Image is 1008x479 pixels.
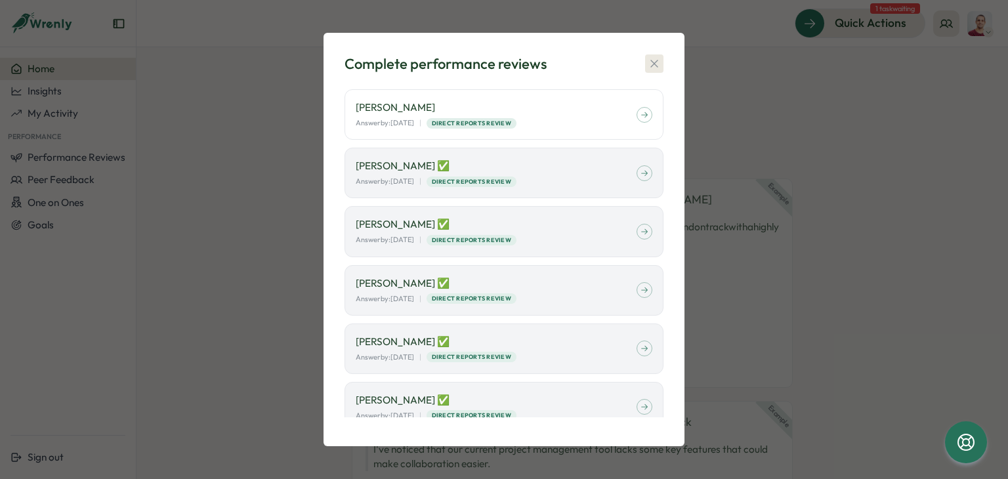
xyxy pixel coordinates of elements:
[356,159,637,173] p: [PERSON_NAME] ✅
[345,265,663,316] a: [PERSON_NAME] ✅Answerby:[DATE]|Direct Reports Review
[345,382,663,432] a: [PERSON_NAME] ✅Answerby:[DATE]|Direct Reports Review
[345,148,663,198] a: [PERSON_NAME] ✅Answerby:[DATE]|Direct Reports Review
[356,410,414,421] p: Answer by: [DATE]
[356,100,637,115] p: [PERSON_NAME]
[345,89,663,140] a: [PERSON_NAME] Answerby:[DATE]|Direct Reports Review
[356,293,414,304] p: Answer by: [DATE]
[356,335,637,349] p: [PERSON_NAME] ✅
[419,293,421,304] p: |
[356,217,637,232] p: [PERSON_NAME] ✅
[419,234,421,245] p: |
[419,117,421,129] p: |
[419,410,421,421] p: |
[432,119,511,128] span: Direct Reports Review
[432,352,511,362] span: Direct Reports Review
[432,177,511,186] span: Direct Reports Review
[356,352,414,363] p: Answer by: [DATE]
[432,294,511,303] span: Direct Reports Review
[345,323,663,374] a: [PERSON_NAME] ✅Answerby:[DATE]|Direct Reports Review
[345,206,663,257] a: [PERSON_NAME] ✅Answerby:[DATE]|Direct Reports Review
[345,54,547,74] div: Complete performance reviews
[432,411,511,420] span: Direct Reports Review
[356,276,637,291] p: [PERSON_NAME] ✅
[356,117,414,129] p: Answer by: [DATE]
[356,393,637,407] p: [PERSON_NAME] ✅
[419,352,421,363] p: |
[356,234,414,245] p: Answer by: [DATE]
[419,176,421,187] p: |
[432,236,511,245] span: Direct Reports Review
[356,176,414,187] p: Answer by: [DATE]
